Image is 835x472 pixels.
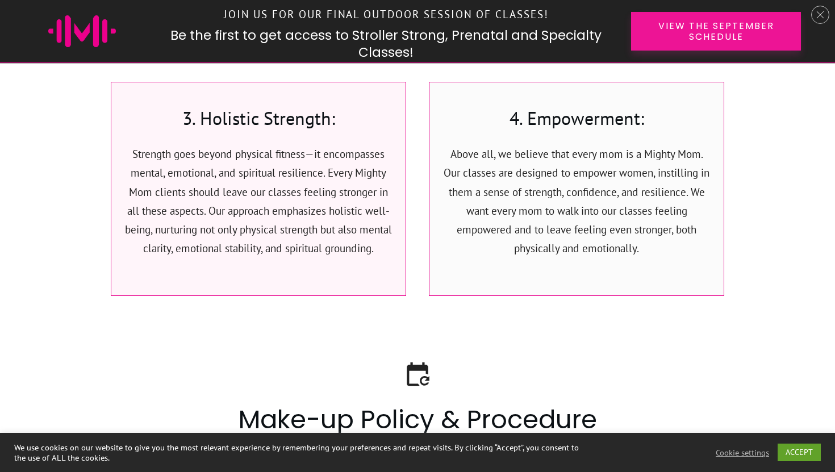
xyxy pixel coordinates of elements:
a: View the September Schedule [631,12,801,51]
img: mighty-mom-ico [48,15,116,47]
span: View the September Schedule [651,20,781,42]
p: Strength goes beyond physical fitness—it encompasses mental, emotional, and spiritual resilience.... [123,145,394,272]
p: Above all, we believe that every mom is a Mighty Mom. Our classes are designed to empower women, ... [441,145,712,272]
h3: 4. Empowerment: [441,106,712,145]
a: ACCEPT [778,444,821,461]
h3: 3. Holistic Strength: [123,106,394,145]
p: Join us for our final outdoor session of classes! [153,2,619,27]
h2: Be the first to get access to Stroller Strong, Prenatal and Specialty Classes! [152,27,620,61]
h2: Make-up Policy & Procedure [123,402,712,451]
a: Cookie settings [716,448,769,458]
div: We use cookies on our website to give you the most relevant experience by remembering your prefer... [14,442,579,463]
